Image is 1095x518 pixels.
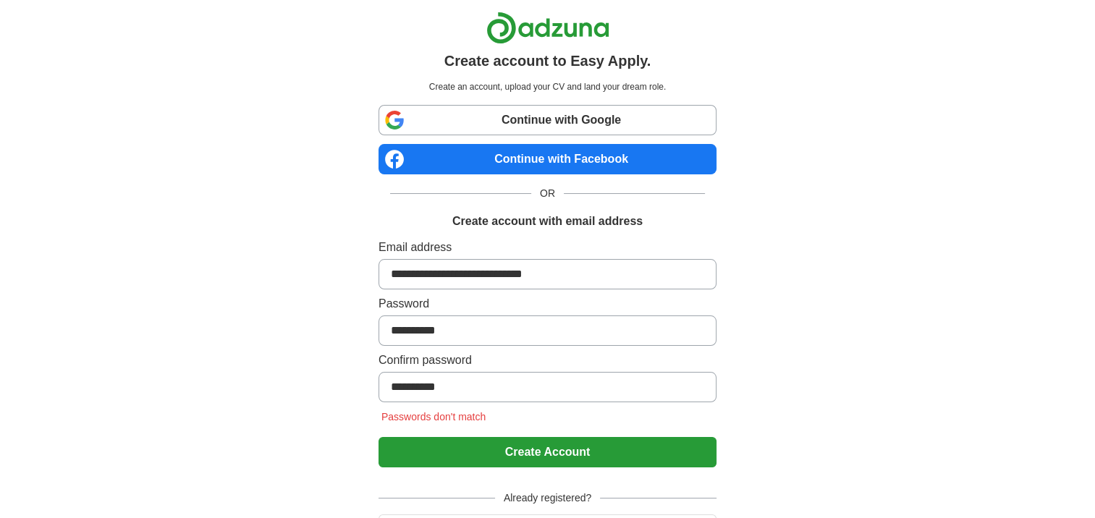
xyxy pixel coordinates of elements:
[381,80,714,93] p: Create an account, upload your CV and land your dream role.
[379,144,716,174] a: Continue with Facebook
[486,12,609,44] img: Adzuna logo
[379,352,716,369] label: Confirm password
[379,239,716,256] label: Email address
[379,437,716,467] button: Create Account
[379,295,716,313] label: Password
[444,50,651,72] h1: Create account to Easy Apply.
[531,186,564,201] span: OR
[379,411,489,423] span: Passwords don't match
[495,491,600,506] span: Already registered?
[379,105,716,135] a: Continue with Google
[452,213,643,230] h1: Create account with email address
